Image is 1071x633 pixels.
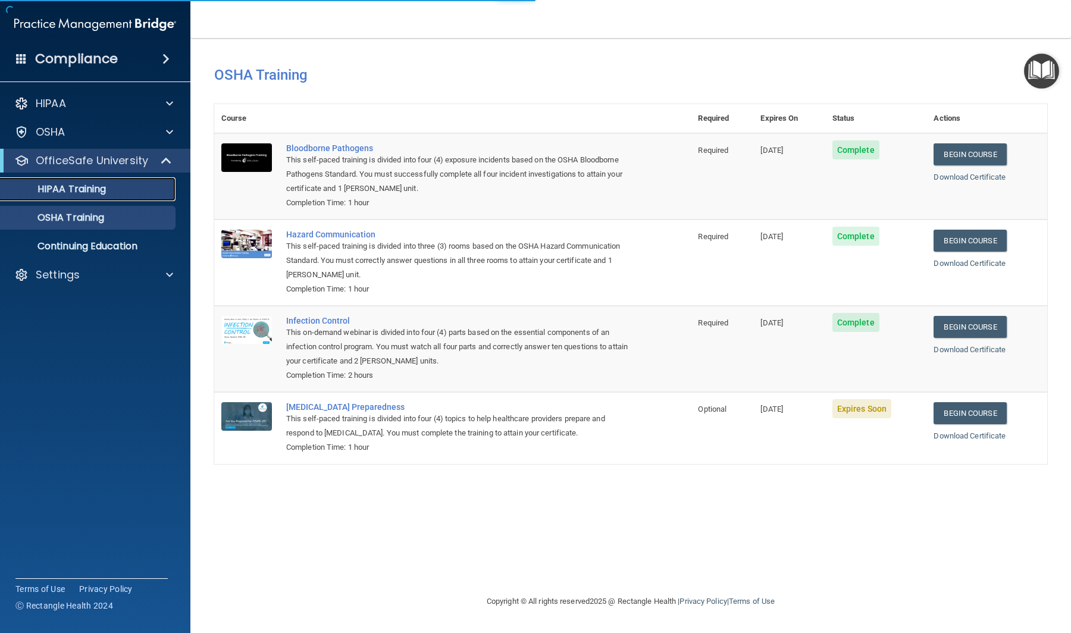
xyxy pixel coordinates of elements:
span: Expires Soon [832,399,891,418]
span: [DATE] [760,232,783,241]
a: Terms of Use [15,583,65,595]
p: OSHA [36,125,65,139]
th: Status [825,104,927,133]
a: OSHA [14,125,173,139]
p: OfficeSafe University [36,153,148,168]
a: HIPAA [14,96,173,111]
p: Settings [36,268,80,282]
div: Completion Time: 2 hours [286,368,631,383]
a: Terms of Use [729,597,775,606]
th: Course [214,104,279,133]
div: This self-paced training is divided into four (4) exposure incidents based on the OSHA Bloodborne... [286,153,631,196]
p: HIPAA [36,96,66,111]
a: Begin Course [934,230,1006,252]
a: [MEDICAL_DATA] Preparedness [286,402,631,412]
div: Completion Time: 1 hour [286,196,631,210]
span: Complete [832,313,879,332]
a: Privacy Policy [679,597,726,606]
a: Download Certificate [934,173,1006,181]
div: This on-demand webinar is divided into four (4) parts based on the essential components of an inf... [286,325,631,368]
h4: OSHA Training [214,67,1047,83]
a: Begin Course [934,316,1006,338]
img: PMB logo [14,12,176,36]
p: Continuing Education [8,240,170,252]
div: Completion Time: 1 hour [286,282,631,296]
div: Completion Time: 1 hour [286,440,631,455]
p: OSHA Training [8,212,104,224]
th: Expires On [753,104,825,133]
iframe: Drift Widget Chat Controller [865,549,1057,596]
span: Required [698,318,728,327]
a: Hazard Communication [286,230,631,239]
div: Copyright © All rights reserved 2025 @ Rectangle Health | | [414,582,848,621]
div: This self-paced training is divided into three (3) rooms based on the OSHA Hazard Communication S... [286,239,631,282]
span: Optional [698,405,726,413]
a: Begin Course [934,143,1006,165]
a: Download Certificate [934,431,1006,440]
h4: Compliance [35,51,118,67]
a: Bloodborne Pathogens [286,143,631,153]
a: Privacy Policy [79,583,133,595]
span: [DATE] [760,405,783,413]
a: Settings [14,268,173,282]
span: Complete [832,227,879,246]
span: Ⓒ Rectangle Health 2024 [15,600,113,612]
span: [DATE] [760,146,783,155]
span: Required [698,232,728,241]
button: Open Resource Center [1024,54,1059,89]
a: OfficeSafe University [14,153,173,168]
span: Required [698,146,728,155]
a: Infection Control [286,316,631,325]
a: Download Certificate [934,259,1006,268]
span: Complete [832,140,879,159]
a: Begin Course [934,402,1006,424]
p: HIPAA Training [8,183,106,195]
span: [DATE] [760,318,783,327]
div: This self-paced training is divided into four (4) topics to help healthcare providers prepare and... [286,412,631,440]
th: Required [691,104,753,133]
th: Actions [926,104,1047,133]
a: Download Certificate [934,345,1006,354]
